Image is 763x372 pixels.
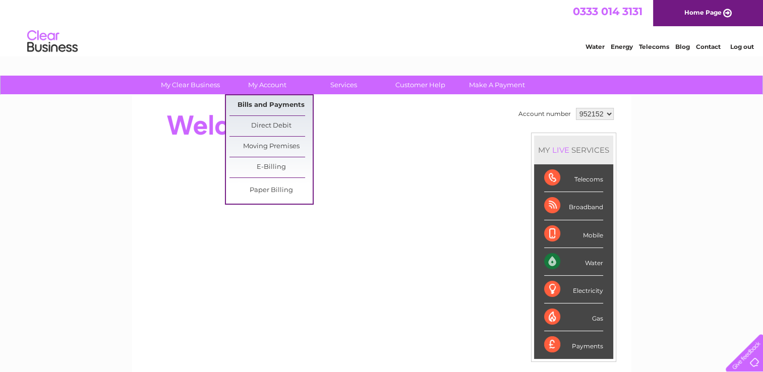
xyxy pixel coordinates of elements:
a: Contact [696,43,721,50]
div: Payments [544,331,603,358]
a: Services [302,76,385,94]
img: logo.png [27,26,78,57]
div: LIVE [550,145,571,155]
td: Account number [516,105,573,122]
a: Water [585,43,605,50]
div: Clear Business is a trading name of Verastar Limited (registered in [GEOGRAPHIC_DATA] No. 3667643... [144,6,620,49]
div: Electricity [544,276,603,303]
div: Gas [544,303,603,331]
a: Bills and Payments [229,95,313,115]
a: Log out [730,43,753,50]
a: 0333 014 3131 [573,5,642,18]
a: Make A Payment [455,76,539,94]
a: E-Billing [229,157,313,177]
a: Telecoms [639,43,669,50]
a: Direct Debit [229,116,313,136]
div: Water [544,248,603,276]
a: My Clear Business [149,76,232,94]
a: Moving Premises [229,137,313,157]
a: My Account [225,76,309,94]
a: Paper Billing [229,180,313,201]
a: Customer Help [379,76,462,94]
div: MY SERVICES [534,136,613,164]
div: Telecoms [544,164,603,192]
div: Broadband [544,192,603,220]
div: Mobile [544,220,603,248]
a: Blog [675,43,690,50]
a: Energy [611,43,633,50]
